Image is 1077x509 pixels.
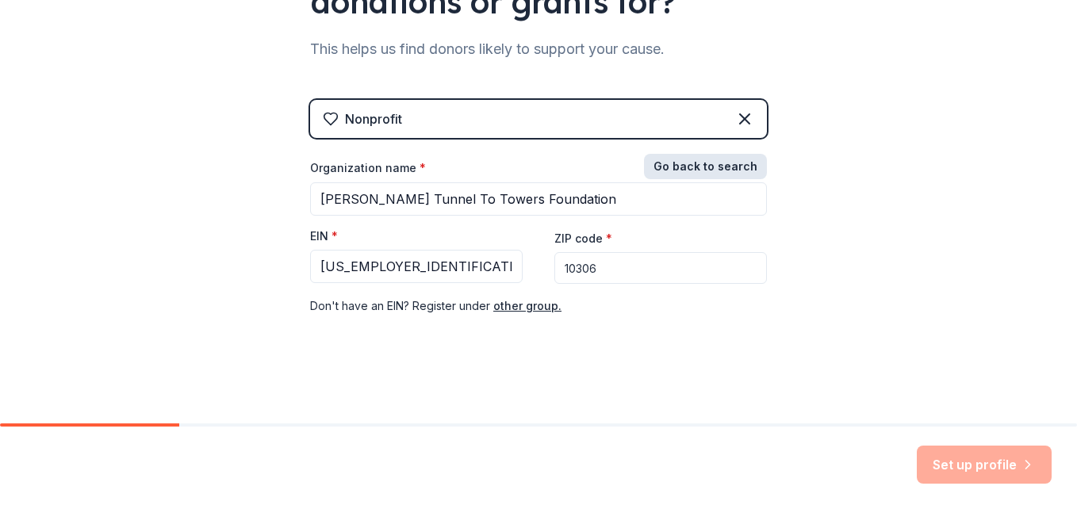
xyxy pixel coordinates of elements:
[554,252,767,284] input: 12345 (U.S. only)
[345,109,402,128] div: Nonprofit
[310,250,523,283] input: 12-3456789
[493,297,561,316] button: other group.
[310,182,767,216] input: American Red Cross
[644,154,767,179] button: Go back to search
[554,231,612,247] label: ZIP code
[310,297,767,316] div: Don ' t have an EIN? Register under
[310,228,338,244] label: EIN
[310,36,767,62] div: This helps us find donors likely to support your cause.
[310,160,426,176] label: Organization name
